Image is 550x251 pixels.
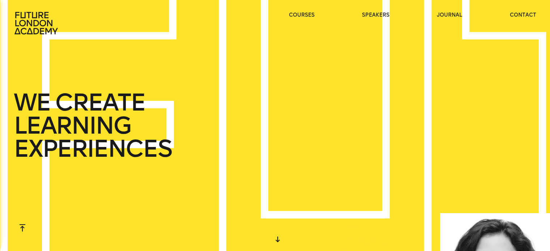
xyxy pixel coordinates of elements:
a: courses [289,12,315,19]
span: LEARNING [14,114,131,137]
a: contact [510,12,536,19]
span: WE [14,91,50,114]
a: speakers [362,12,389,19]
span: CREATE [55,91,145,114]
a: journal [437,12,462,19]
span: EXPERIENCES [14,137,171,160]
